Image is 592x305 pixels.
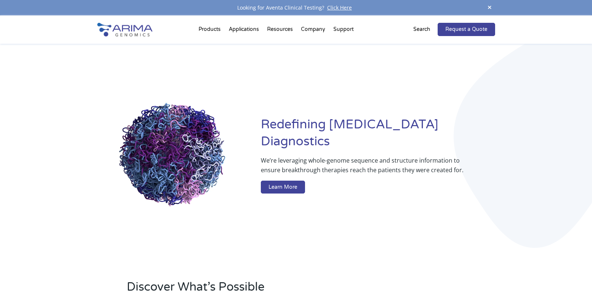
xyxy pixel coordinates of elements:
div: Looking for Aventa Clinical Testing? [97,3,495,13]
p: Search [413,25,430,34]
h1: Redefining [MEDICAL_DATA] Diagnostics [261,116,495,156]
p: We’re leveraging whole-genome sequence and structure information to ensure breakthrough therapies... [261,156,465,181]
a: Click Here [324,4,355,11]
img: Arima-Genomics-logo [97,23,153,36]
h2: Discover What’s Possible [127,279,390,301]
iframe: Chat Widget [555,270,592,305]
a: Request a Quote [438,23,495,36]
a: Learn More [261,181,305,194]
